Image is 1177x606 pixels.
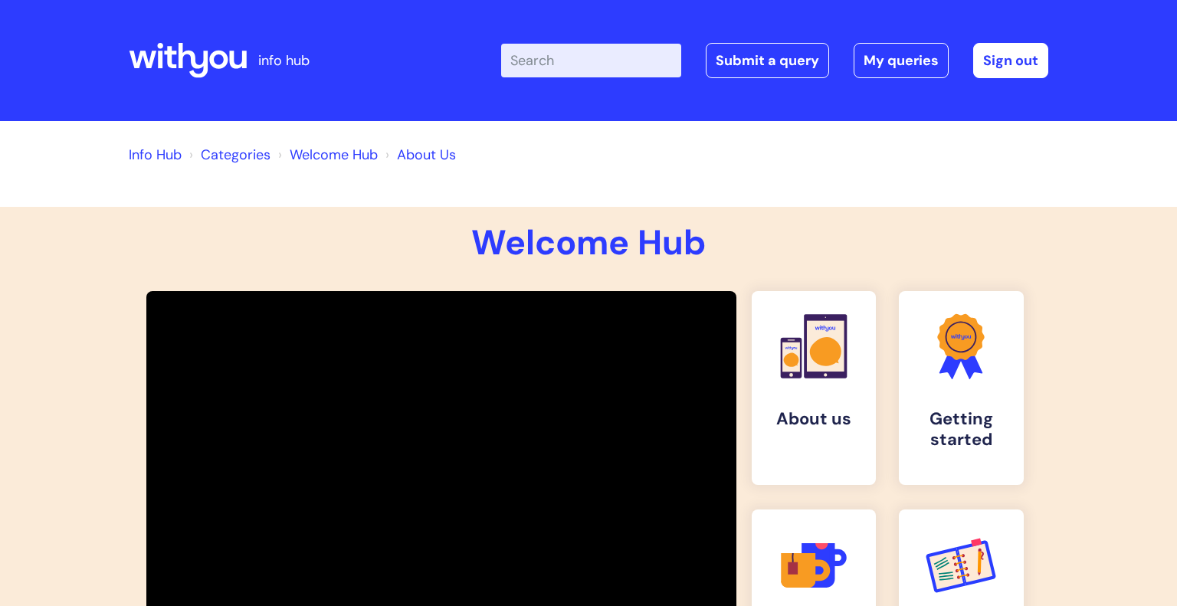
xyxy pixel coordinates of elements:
[899,291,1024,485] a: Getting started
[911,409,1011,450] h4: Getting started
[752,291,877,485] a: About us
[258,48,310,73] p: info hub
[382,142,456,167] li: About Us
[274,142,378,167] li: Welcome Hub
[129,222,1048,264] h1: Welcome Hub
[201,146,270,164] a: Categories
[854,43,949,78] a: My queries
[764,409,864,429] h4: About us
[973,43,1048,78] a: Sign out
[397,146,456,164] a: About Us
[185,142,270,167] li: Solution home
[501,43,1048,78] div: | -
[129,146,182,164] a: Info Hub
[290,146,378,164] a: Welcome Hub
[501,44,681,77] input: Search
[706,43,829,78] a: Submit a query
